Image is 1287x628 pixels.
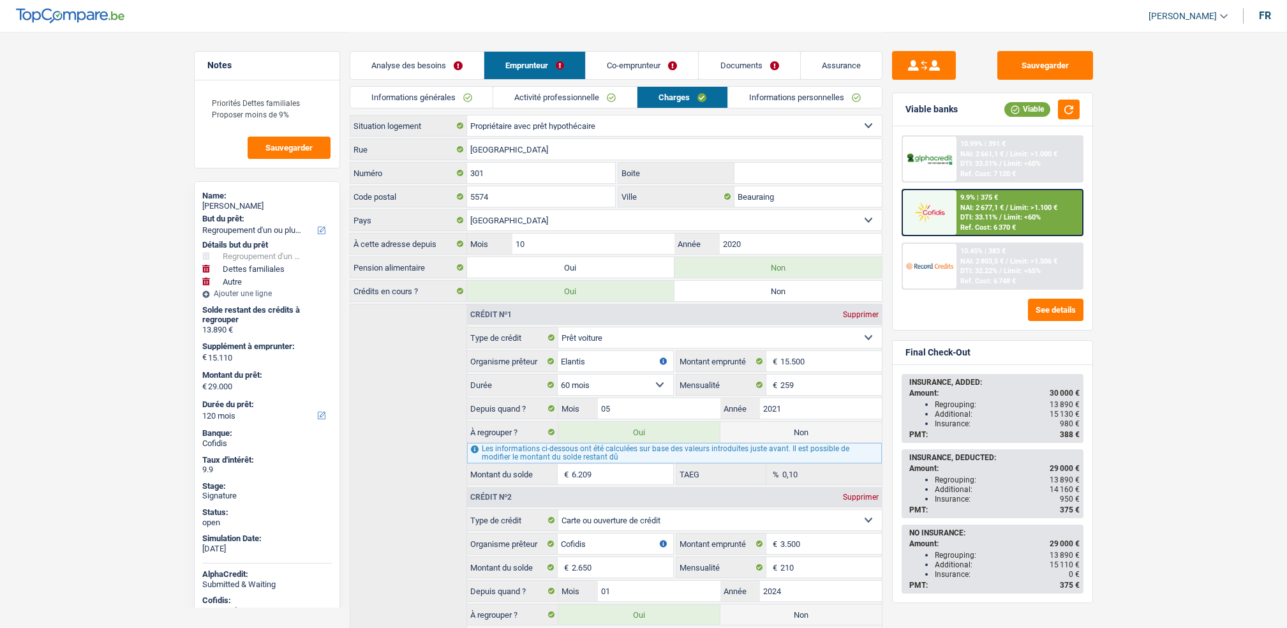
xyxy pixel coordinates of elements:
[960,247,1006,255] div: 10.45% | 383 €
[906,254,953,278] img: Record Credits
[350,281,467,301] label: Crédits en cours ?
[467,510,558,530] label: Type de crédit
[1149,11,1217,22] span: [PERSON_NAME]
[766,351,780,371] span: €
[202,352,207,363] span: €
[766,534,780,554] span: €
[202,579,332,590] div: Submitted & Waiting
[1050,400,1080,409] span: 13 890 €
[720,581,760,601] label: Année
[1004,267,1041,275] span: Limit: <65%
[960,204,1004,212] span: NAI: 2 677,1 €
[248,137,331,159] button: Sauvegarder
[202,544,332,554] div: [DATE]
[350,139,467,160] label: Rue
[467,557,558,578] label: Montant du solde
[350,116,467,136] label: Situation logement
[350,163,467,183] label: Numéro
[558,422,720,442] label: Oui
[801,52,882,79] a: Assurance
[202,201,332,211] div: [PERSON_NAME]
[676,534,767,554] label: Montant emprunté
[202,325,332,335] div: 13.890 €
[676,351,767,371] label: Montant emprunté
[558,464,572,484] span: €
[598,581,720,601] input: MM
[766,464,782,484] span: %
[674,257,882,278] label: Non
[202,507,332,518] div: Status:
[202,428,332,438] div: Banque:
[637,87,727,108] a: Charges
[935,410,1080,419] div: Additional:
[1004,102,1050,116] div: Viable
[1050,485,1080,494] span: 14 160 €
[202,569,332,579] div: AlphaCredit:
[960,267,997,275] span: DTI: 32.22%
[909,453,1080,462] div: INSURANCE, DEDUCTED:
[905,347,971,358] div: Final Check-Out
[1006,257,1008,265] span: /
[760,581,882,601] input: AAAA
[909,505,1080,514] div: PMT:
[467,311,515,318] div: Crédit nº1
[720,234,881,254] input: AAAA
[493,87,637,108] a: Activité professionnelle
[1050,475,1080,484] span: 13 890 €
[720,604,882,625] label: Non
[766,557,780,578] span: €
[1050,551,1080,560] span: 13 890 €
[960,277,1016,285] div: Ref. Cost: 6 748 €
[467,534,558,554] label: Organisme prêteur
[558,557,572,578] span: €
[265,144,313,152] span: Sauvegarder
[558,604,720,625] label: Oui
[935,400,1080,409] div: Regrouping:
[720,422,882,442] label: Non
[350,234,467,254] label: À cette adresse depuis
[999,267,1002,275] span: /
[467,422,558,442] label: À regrouper ?
[909,539,1080,548] div: Amount:
[484,52,585,79] a: Emprunteur
[1010,204,1057,212] span: Limit: >1.100 €
[909,389,1080,398] div: Amount:
[202,191,332,201] div: Name:
[999,160,1002,168] span: /
[586,52,698,79] a: Co-emprunteur
[467,327,558,348] label: Type de crédit
[512,234,674,254] input: MM
[1010,150,1057,158] span: Limit: >1.000 €
[960,223,1016,232] div: Ref. Cost: 6 370 €
[202,481,332,491] div: Stage:
[935,551,1080,560] div: Regrouping:
[935,560,1080,569] div: Additional:
[1004,160,1041,168] span: Limit: <60%
[1010,257,1057,265] span: Limit: >1.506 €
[935,570,1080,579] div: Insurance:
[202,438,332,449] div: Cofidis
[766,375,780,395] span: €
[467,443,881,463] div: Les informations ci-dessous ont été calculées sur base des valeurs introduites juste avant. Il es...
[558,398,598,419] label: Mois
[960,140,1006,148] div: 10.99% | 391 €
[997,51,1093,80] button: Sauvegarder
[1060,505,1080,514] span: 375 €
[1050,464,1080,473] span: 29 000 €
[1004,213,1041,221] span: Limit: <60%
[960,193,998,202] div: 9.9% | 375 €
[676,375,767,395] label: Mensualité
[202,606,332,616] div: Accepted
[1006,150,1008,158] span: /
[202,455,332,465] div: Taux d'intérêt:
[720,398,760,419] label: Année
[202,240,332,250] div: Détails but du prêt
[1006,204,1008,212] span: /
[350,210,467,230] label: Pays
[676,464,767,484] label: TAEG
[202,214,329,224] label: But du prêt:
[960,213,997,221] span: DTI: 33.11%
[1060,581,1080,590] span: 375 €
[350,52,484,79] a: Analyse des besoins
[16,8,124,24] img: TopCompare Logo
